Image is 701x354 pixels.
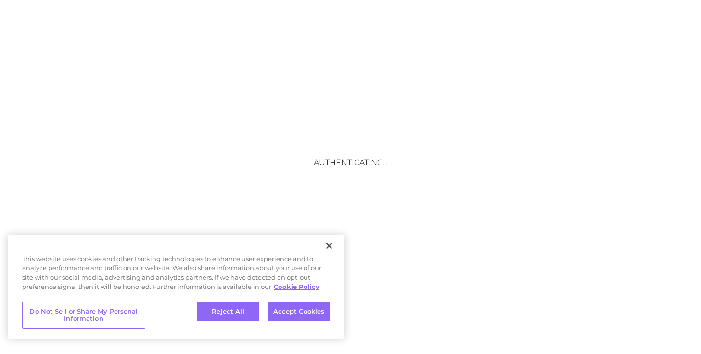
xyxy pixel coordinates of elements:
h3: Authenticating... [255,158,447,167]
button: Reject All [197,302,259,322]
div: This website uses cookies and other tracking technologies to enhance user experience and to analy... [8,254,344,297]
div: Privacy [8,235,344,339]
button: Close [319,235,340,256]
a: More information about your privacy, opens in a new tab [274,283,319,290]
div: Cookie banner [8,235,344,339]
button: Accept Cookies [268,302,330,322]
button: Do Not Sell or Share My Personal Information [22,302,145,329]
